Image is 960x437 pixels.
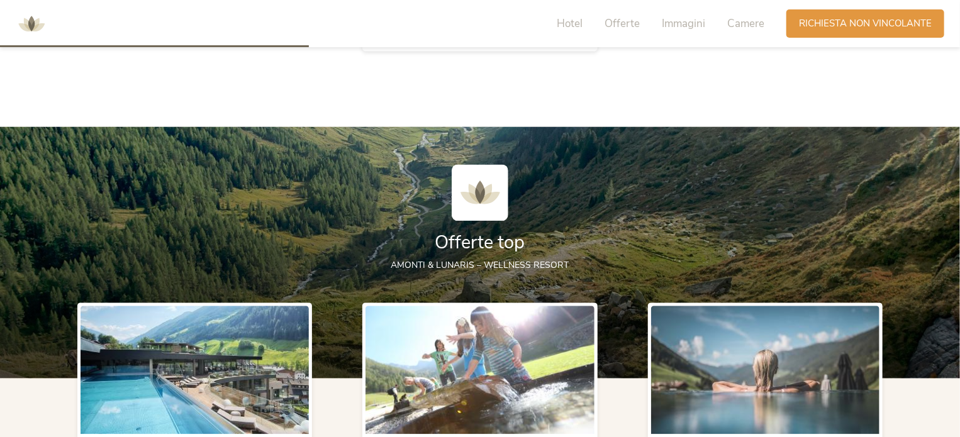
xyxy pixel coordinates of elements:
[13,5,50,43] img: AMONTI & LUNARIS Wellnessresort
[13,19,50,28] a: AMONTI & LUNARIS Wellnessresort
[391,260,569,272] span: AMONTI & LUNARIS – wellness resort
[557,16,583,31] span: Hotel
[727,16,764,31] span: Camere
[605,16,640,31] span: Offerte
[799,17,932,30] span: Richiesta non vincolante
[662,16,705,31] span: Immagini
[452,165,508,221] img: AMONTI & LUNARIS Wellnessresort
[651,306,879,434] img: Offerte «Vi regaliamo un giorno di vacanza»
[435,231,525,255] span: Offerte top
[366,306,594,434] img: Settimane "Happy Family"
[81,306,309,434] img: Vi regaliamo un giorno di vacanza 7 = 6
